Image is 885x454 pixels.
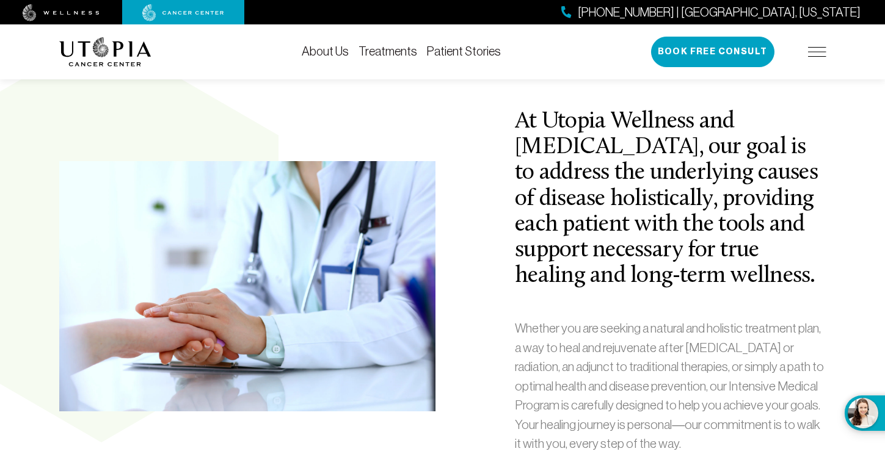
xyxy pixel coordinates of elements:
img: wellness [23,4,100,21]
a: Patient Stories [427,45,501,58]
span: [PHONE_NUMBER] | [GEOGRAPHIC_DATA], [US_STATE] [578,4,861,21]
img: logo [59,37,151,67]
img: cancer center [142,4,224,21]
button: Book Free Consult [651,37,774,67]
h2: At Utopia Wellness and [MEDICAL_DATA], our goal is to address the underlying causes of disease ho... [515,109,826,289]
a: [PHONE_NUMBER] | [GEOGRAPHIC_DATA], [US_STATE] [561,4,861,21]
img: At Utopia Wellness and Cancer Center, our goal is to address the underlying causes of disease hol... [59,161,435,412]
a: About Us [302,45,349,58]
p: Whether you are seeking a natural and holistic treatment plan, a way to heal and rejuvenate after... [515,319,826,453]
a: Treatments [359,45,417,58]
img: icon-hamburger [808,47,826,57]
